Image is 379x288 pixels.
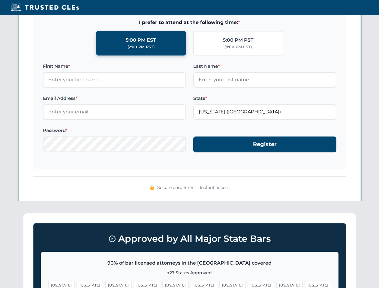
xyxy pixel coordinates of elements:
[43,95,186,102] label: Email Address
[193,136,336,152] button: Register
[128,44,155,50] div: (2:00 PM PST)
[43,63,186,70] label: First Name
[157,184,230,191] span: Secure enrollment • Instant access
[48,259,331,267] p: 90% of bar licensed attorneys in the [GEOGRAPHIC_DATA] covered
[193,104,336,119] input: Florida (FL)
[43,127,186,134] label: Password
[193,63,336,70] label: Last Name
[193,72,336,87] input: Enter your last name
[150,185,155,190] img: 🔒
[223,36,254,44] div: 5:00 PM PST
[48,269,331,276] p: +27 States Approved
[126,36,156,44] div: 5:00 PM EST
[193,95,336,102] label: State
[224,44,252,50] div: (8:00 PM EST)
[43,104,186,119] input: Enter your email
[43,19,336,26] span: I prefer to attend at the following time:
[9,3,81,12] img: Trusted CLEs
[41,231,338,247] h3: Approved by All Major State Bars
[43,72,186,87] input: Enter your first name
